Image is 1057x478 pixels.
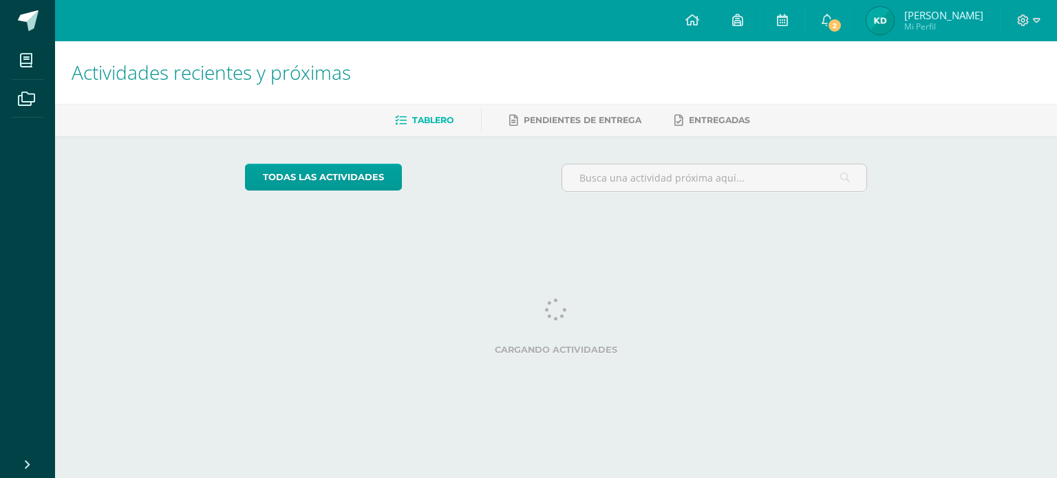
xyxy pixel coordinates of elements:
[72,59,351,85] span: Actividades recientes y próximas
[524,115,641,125] span: Pendientes de entrega
[689,115,750,125] span: Entregadas
[245,345,868,355] label: Cargando actividades
[904,8,983,22] span: [PERSON_NAME]
[395,109,453,131] a: Tablero
[827,18,842,33] span: 2
[245,164,402,191] a: todas las Actividades
[562,164,867,191] input: Busca una actividad próxima aquí...
[412,115,453,125] span: Tablero
[509,109,641,131] a: Pendientes de entrega
[866,7,894,34] img: 4b70fde962b89395a610c1d11ccac60f.png
[674,109,750,131] a: Entregadas
[904,21,983,32] span: Mi Perfil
